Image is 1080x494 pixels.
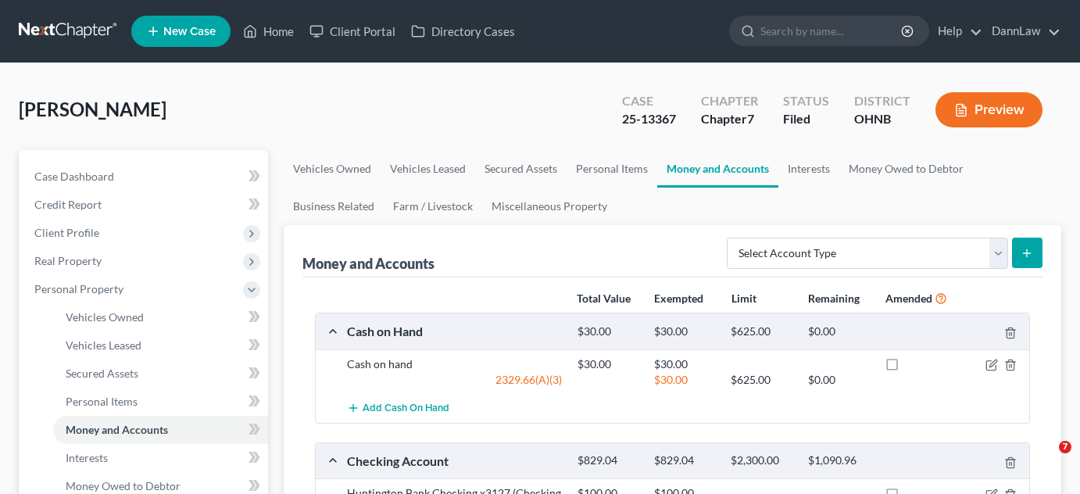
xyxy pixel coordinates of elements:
a: Interests [778,150,839,188]
a: Client Portal [302,17,403,45]
div: $625.00 [723,324,799,339]
span: Money Owed to Debtor [66,479,181,492]
a: Personal Items [567,150,657,188]
div: Chapter [701,110,758,128]
span: Credit Report [34,198,102,211]
a: Money Owed to Debtor [839,150,973,188]
div: $829.04 [646,453,723,468]
div: $1,090.96 [800,453,877,468]
div: $0.00 [800,372,877,388]
div: Checking Account [339,453,570,469]
a: Vehicles Leased [53,331,268,360]
div: $625.00 [723,372,799,388]
a: Credit Report [22,191,268,219]
div: $30.00 [646,356,723,372]
a: DannLaw [984,17,1060,45]
input: Search by name... [760,16,903,45]
a: Money and Accounts [657,150,778,188]
a: Directory Cases [403,17,523,45]
div: Money and Accounts [302,254,435,273]
button: Preview [935,92,1042,127]
div: OHNB [854,110,910,128]
a: Personal Items [53,388,268,416]
strong: Exempted [654,292,703,305]
span: Client Profile [34,226,99,239]
a: Home [235,17,302,45]
span: Personal Items [66,395,138,408]
span: Real Property [34,254,102,267]
a: Farm / Livestock [384,188,482,225]
div: Cash on Hand [339,323,570,339]
div: $30.00 [570,324,646,339]
div: District [854,92,910,110]
div: $30.00 [646,324,723,339]
span: Add Cash on Hand [363,403,449,415]
div: Chapter [701,92,758,110]
div: $30.00 [646,372,723,388]
a: Secured Assets [53,360,268,388]
a: Vehicles Owned [53,303,268,331]
span: Money and Accounts [66,423,168,436]
div: $2,300.00 [723,453,799,468]
a: Vehicles Leased [381,150,475,188]
a: Help [930,17,982,45]
a: Vehicles Owned [284,150,381,188]
span: 7 [1059,441,1071,453]
span: Case Dashboard [34,170,114,183]
span: Vehicles Leased [66,338,141,352]
strong: Limit [731,292,756,305]
a: Money and Accounts [53,416,268,444]
span: Vehicles Owned [66,310,144,324]
div: Cash on hand [339,356,570,372]
div: $30.00 [570,356,646,372]
strong: Amended [885,292,932,305]
div: Case [622,92,676,110]
strong: Remaining [808,292,860,305]
strong: Total Value [577,292,631,305]
a: Business Related [284,188,384,225]
div: $0.00 [800,324,877,339]
span: [PERSON_NAME] [19,98,166,120]
span: 7 [747,111,754,126]
div: $829.04 [570,453,646,468]
div: 2329.66(A)(3) [339,372,570,388]
span: New Case [163,26,216,38]
a: Secured Assets [475,150,567,188]
span: Interests [66,451,108,464]
a: Miscellaneous Property [482,188,617,225]
div: 25-13367 [622,110,676,128]
span: Secured Assets [66,367,138,380]
button: Add Cash on Hand [347,394,449,423]
a: Case Dashboard [22,163,268,191]
div: Filed [783,110,829,128]
span: Personal Property [34,282,123,295]
div: Status [783,92,829,110]
a: Interests [53,444,268,472]
iframe: Intercom live chat [1027,441,1064,478]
